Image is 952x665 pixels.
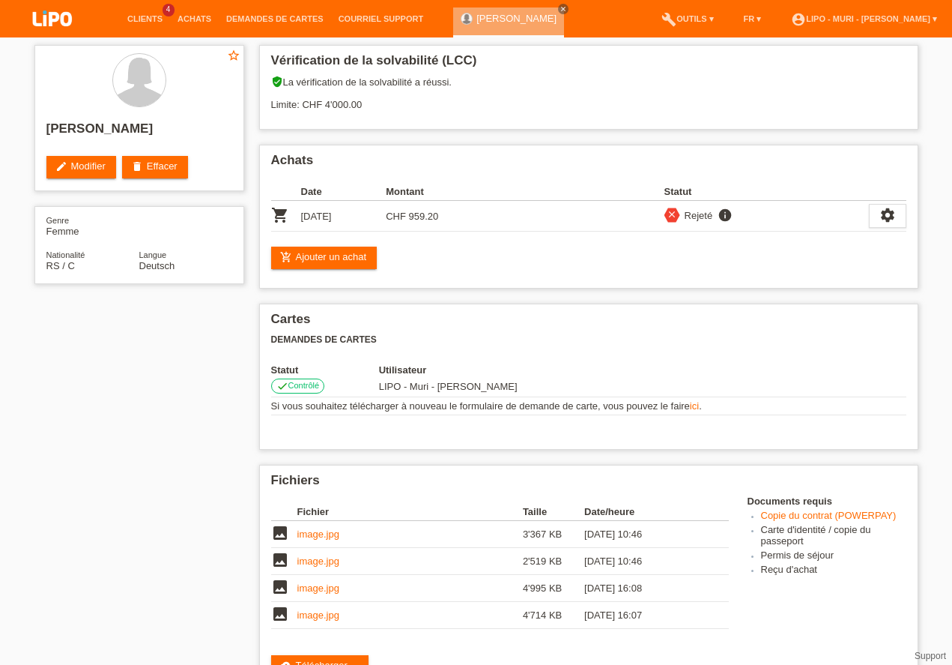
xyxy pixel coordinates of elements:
i: check [276,380,288,392]
h4: Documents requis [748,496,906,507]
i: delete [131,160,143,172]
a: Support [915,651,946,661]
td: [DATE] [301,201,386,232]
i: edit [55,160,67,172]
a: [PERSON_NAME] [476,13,557,24]
i: verified_user [271,76,283,88]
h3: Demandes de cartes [271,334,906,346]
span: Nationalité [46,250,85,259]
span: 4 [163,4,175,16]
th: Statut [271,364,379,376]
i: POSP00028347 [271,206,289,224]
a: LIPO pay [15,31,90,42]
li: Reçu d'achat [761,564,906,578]
td: 4'995 KB [523,575,584,602]
div: La vérification de la solvabilité a réussi. Limite: CHF 4'000.00 [271,76,906,121]
td: 4'714 KB [523,602,584,629]
h2: Fichiers [271,473,906,496]
a: image.jpg [297,583,339,594]
td: [DATE] 16:07 [584,602,707,629]
a: close [558,4,569,14]
th: Statut [664,183,869,201]
h2: Vérification de la solvabilité (LCC) [271,53,906,76]
td: [DATE] 10:46 [584,548,707,575]
a: Clients [120,14,170,23]
th: Montant [386,183,471,201]
a: Courriel Support [331,14,431,23]
h2: Cartes [271,312,906,334]
a: Demandes de cartes [219,14,331,23]
div: Rejeté [680,208,713,223]
span: Genre [46,216,70,225]
i: close [667,209,677,220]
i: settings [879,207,896,223]
td: 2'519 KB [523,548,584,575]
a: Copie du contrat (POWERPAY) [761,510,897,521]
span: Contrôlé [288,381,320,390]
li: Carte d'identité / copie du passeport [761,524,906,550]
i: build [661,12,676,27]
h2: Achats [271,153,906,175]
a: buildOutils ▾ [654,14,721,23]
i: info [716,208,734,223]
a: deleteEffacer [122,156,188,178]
td: [DATE] 16:08 [584,575,707,602]
a: ici [690,400,699,412]
td: 3'367 KB [523,521,584,548]
td: [DATE] 10:46 [584,521,707,548]
a: account_circleLIPO - Muri - [PERSON_NAME] ▾ [783,14,945,23]
a: add_shopping_cartAjouter un achat [271,247,378,269]
td: Si vous souhaitez télécharger à nouveau le formulaire de demande de carte, vous pouvez le faire . [271,397,906,415]
div: Femme [46,214,139,237]
li: Permis de séjour [761,550,906,564]
i: add_shopping_cart [280,251,292,263]
a: editModifier [46,156,116,178]
a: Achats [170,14,219,23]
th: Date [301,183,386,201]
th: Utilisateur [379,364,633,376]
span: Deutsch [139,260,175,271]
th: Taille [523,503,584,521]
a: image.jpg [297,529,339,540]
i: image [271,578,289,596]
i: star_border [227,49,240,62]
th: Date/heure [584,503,707,521]
a: star_border [227,49,240,64]
i: close [560,5,567,13]
span: 04.10.2025 [379,381,518,392]
i: image [271,524,289,542]
a: image.jpg [297,556,339,567]
a: FR ▾ [736,14,769,23]
h2: [PERSON_NAME] [46,121,232,144]
td: CHF 959.20 [386,201,471,232]
i: image [271,551,289,569]
i: image [271,605,289,623]
th: Fichier [297,503,523,521]
i: account_circle [791,12,806,27]
span: Langue [139,250,167,259]
span: Serbie / C / 06.02.2017 [46,260,75,271]
a: image.jpg [297,610,339,621]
